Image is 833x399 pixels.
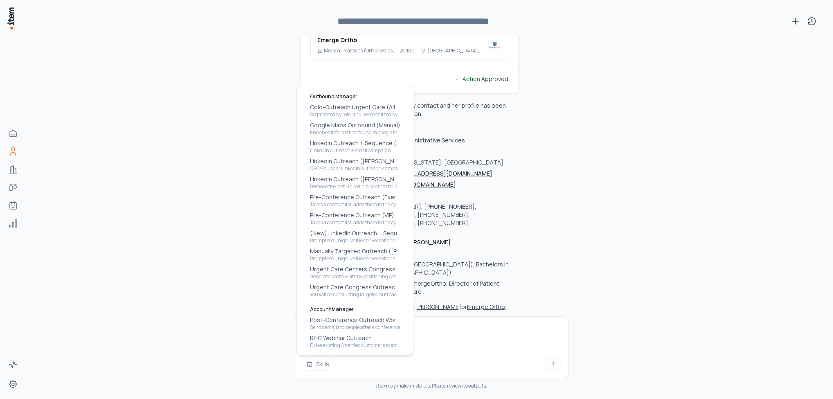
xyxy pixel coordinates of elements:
[5,125,21,142] a: Home
[310,129,401,136] p: Enriches information found in google maps and finds a contact to email
[310,306,354,313] span: Account Manager
[488,38,501,52] img: Emerge Ortho
[310,265,401,273] p: Urgent Care Centers Congress Outreach ([PERSON_NAME])
[310,165,401,172] p: CEO/Founder Linkedin outreach campaign
[310,273,401,280] p: Generate booth visits by positioning Attenteo as the missing operational hub that hospital and he...
[5,215,21,232] a: Analytics
[310,316,401,324] p: Post-Conference Outreach Workflow
[310,211,401,219] p: Pre-Conference Outreach (VIP)
[307,121,404,136] button: Google Maps Outbound (Manual)Enriches information found in google maps and finds a contact to email
[310,342,401,349] p: Drive existing Attenteo customers to attend the Rural Health Compensation Summit webinar featurin...
[307,103,404,118] button: Cold-Outreach Urgent Care (All sizes)Segmented by role, and personalized by # of locations. 3 ema...
[310,324,401,331] p: Sends emails to people after a conference
[307,283,404,298] button: Urgent Care Congress Outreach ([PERSON_NAME])You will be conducting targeted outreach to healthca...
[5,179,21,196] a: Deals
[307,193,404,208] button: Pre-Conference Outreach (Everyone)Takes a contact list, adds them to the system, and reaches out ...
[307,211,404,226] button: Pre-Conference Outreach (VIP)Takes a contact list, adds them to the system, and reaches out autom...
[5,376,21,392] a: Settings
[307,265,404,280] button: Urgent Care Centers Congress Outreach ([PERSON_NAME])Generate booth visits by positioning Attente...
[310,103,401,111] p: Cold-Outreach Urgent Care (All sizes)
[310,229,401,237] p: (New) LinkedIn Outreach + Sequence ([PERSON_NAME])
[406,47,418,54] p: 1001-5000
[310,334,401,342] p: RHC Webinar Outreach
[307,175,404,190] button: Linkedin Outreach ([PERSON_NAME] B)Remove the last LinkedIn block that follows the third decision...
[5,197,21,214] a: Agents
[310,93,357,100] span: Outbound Manager
[307,157,404,172] button: Linkedin Outreach ([PERSON_NAME], MD)CEO/Founder Linkedin outreach campaign
[307,334,404,349] button: RHC Webinar OutreachDrive existing Attenteo customers to attend the Rural Health Compensation Sum...
[310,121,401,129] p: Google Maps Outbound (Manual)
[804,13,820,29] button: View history
[307,316,404,331] button: Post-Conference Outreach WorkflowSends emails to people after a conference
[454,74,508,83] div: Action Approved
[294,383,569,389] div: may make mistakes. Please review its outputs.
[5,161,21,178] a: Companies
[467,303,505,311] button: Emerge Ortho
[301,358,335,371] button: Skills
[310,255,401,262] p: Prompt real, high-value conversations (phone or Teams call) with decision-makers and operations l...
[310,193,401,201] p: Pre-Conference Outreach (Everyone)
[349,169,492,177] a: [PERSON_NAME][EMAIL_ADDRESS][DOMAIN_NAME]
[310,219,401,226] p: Takes a contact list, adds them to the system, and reaches out automatically
[316,360,329,368] span: Skills
[310,183,401,190] p: Remove the last LinkedIn block that follows the third decision block. The workflow will now end w...
[307,139,404,154] button: LinkedIn Outreach + Sequence ([PERSON_NAME])LinkedIn outreach + email campaign
[7,7,15,30] img: Item Brain Logo
[376,382,386,389] i: item
[307,229,404,244] button: (New) LinkedIn Outreach + Sequence ([PERSON_NAME])Prompt real, high-value conversations (phone or...
[307,247,404,262] button: Manually Targeted Outreach ([PERSON_NAME])Prompt real, high-value conversations (phone or Teams c...
[317,36,485,44] h3: Emerge Ortho
[310,175,401,183] p: Linkedin Outreach ([PERSON_NAME] B)
[787,13,804,29] button: New conversation
[310,237,401,244] p: Prompt real, high-value conversations (phone or Teams call) with decision-makers and operations l...
[5,143,21,160] a: People
[428,47,485,54] p: [GEOGRAPHIC_DATA], [GEOGRAPHIC_DATA]
[310,283,401,291] p: Urgent Care Congress Outreach ([PERSON_NAME])
[310,111,401,118] p: Segmented by role, and personalized by # of locations. 3 email campaign
[310,291,401,298] p: You will be conducting targeted outreach to healthcare leaders attending Urgent Care Congress on ...
[324,47,397,54] p: Medical Practices (Orthopedics, Spine, Pain Management)
[310,247,401,255] p: Manually Targeted Outreach ([PERSON_NAME])
[5,356,21,373] a: Activity
[310,139,401,147] p: LinkedIn Outreach + Sequence ([PERSON_NAME])
[310,147,401,154] p: LinkedIn outreach + email campaign
[310,201,401,208] p: Takes a contact list, adds them to the system, and reaches out automatically
[310,157,401,165] p: Linkedin Outreach ([PERSON_NAME], MD)
[415,303,461,311] button: [PERSON_NAME]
